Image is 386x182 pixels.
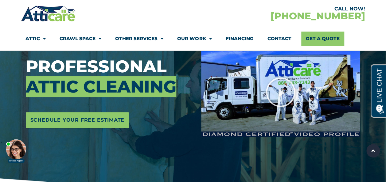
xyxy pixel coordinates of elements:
[26,76,176,97] span: Attic Cleaning
[3,118,101,164] iframe: Chat Invitation
[265,77,296,108] div: Play Video
[30,115,125,125] span: Schedule Your Free Estimate
[115,32,163,46] a: Other Services
[177,32,212,46] a: Our Work
[26,112,129,128] a: Schedule Your Free Estimate
[301,32,344,46] a: Get A Quote
[193,6,365,11] div: CALL NOW!
[15,5,49,13] span: Opens a chat window
[267,32,291,46] a: Contact
[225,32,253,46] a: Financing
[26,56,192,97] h3: Professional
[60,32,101,46] a: Crawl Space
[25,32,360,46] nav: Menu
[25,32,46,46] a: Attic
